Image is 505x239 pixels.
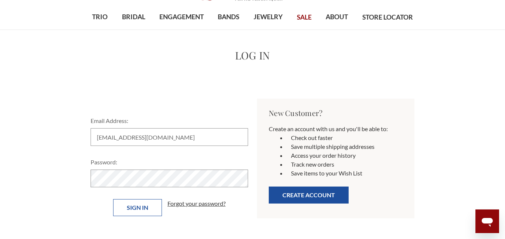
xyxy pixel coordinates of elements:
[269,194,349,201] a: Create Account
[269,107,403,119] h2: New Customer?
[287,142,403,151] li: Save multiple shipping addresses
[218,12,239,22] span: BANDS
[152,5,211,29] a: ENGAGEMENT
[91,158,248,167] label: Password:
[225,29,232,30] button: submenu toggle
[333,29,340,30] button: submenu toggle
[326,12,348,22] span: ABOUT
[86,48,419,63] h1: Log in
[254,12,283,22] span: JEWELRY
[247,5,290,29] a: JEWELRY
[211,5,246,29] a: BANDS
[264,29,272,30] button: submenu toggle
[297,13,312,22] span: SALE
[122,12,145,22] span: BRIDAL
[287,151,403,160] li: Access your order history
[178,29,185,30] button: submenu toggle
[130,29,137,30] button: submenu toggle
[355,6,420,30] a: STORE LOCATOR
[269,187,349,204] button: Create Account
[115,5,152,29] a: BRIDAL
[159,12,204,22] span: ENGAGEMENT
[85,5,115,29] a: TRIO
[113,199,162,216] input: Sign in
[92,12,108,22] span: TRIO
[362,13,413,22] span: STORE LOCATOR
[96,29,104,30] button: submenu toggle
[475,209,499,233] iframe: Button to launch messaging window
[287,169,403,178] li: Save items to your Wish List
[287,160,403,169] li: Track new orders
[269,124,403,133] p: Create an account with us and you'll be able to:
[287,133,403,142] li: Check out faster
[167,199,226,208] a: Forgot your password?
[319,5,355,29] a: ABOUT
[290,6,319,30] a: SALE
[91,116,248,125] label: Email Address:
